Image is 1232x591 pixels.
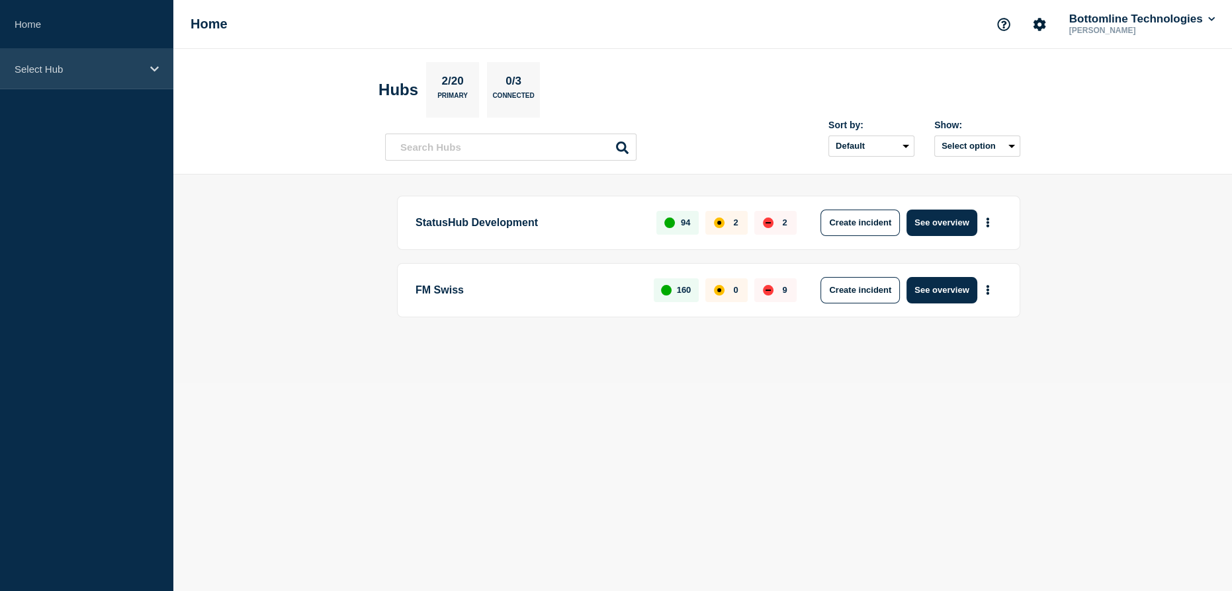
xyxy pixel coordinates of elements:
p: Connected [492,92,534,106]
p: 160 [677,285,691,295]
p: 2 [782,217,787,227]
div: up [664,217,675,228]
p: Select Hub [15,63,142,75]
p: 2 [733,217,738,227]
h2: Hubs [378,81,418,99]
p: 0 [733,285,738,295]
div: down [763,285,773,295]
p: StatusHub Development [416,210,641,236]
p: 9 [782,285,787,295]
button: See overview [906,210,977,236]
button: See overview [906,277,977,303]
div: Show: [934,120,1020,130]
button: More actions [979,278,996,302]
p: 94 [681,217,690,227]
p: [PERSON_NAME] [1067,26,1204,35]
select: Sort by [828,136,914,157]
div: Sort by: [828,120,914,130]
button: Account settings [1026,11,1053,38]
button: Create incident [820,210,900,236]
div: affected [714,217,725,228]
h1: Home [191,17,228,32]
div: up [661,285,672,295]
div: affected [714,285,725,295]
button: Select option [934,136,1020,157]
p: FM Swiss [416,277,638,303]
p: 2/20 [437,75,468,92]
button: Bottomline Technologies [1067,13,1217,26]
div: down [763,217,773,228]
button: Create incident [820,277,900,303]
p: Primary [437,92,468,106]
p: 0/3 [501,75,527,92]
button: More actions [979,210,996,235]
input: Search Hubs [385,134,637,161]
button: Support [990,11,1018,38]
